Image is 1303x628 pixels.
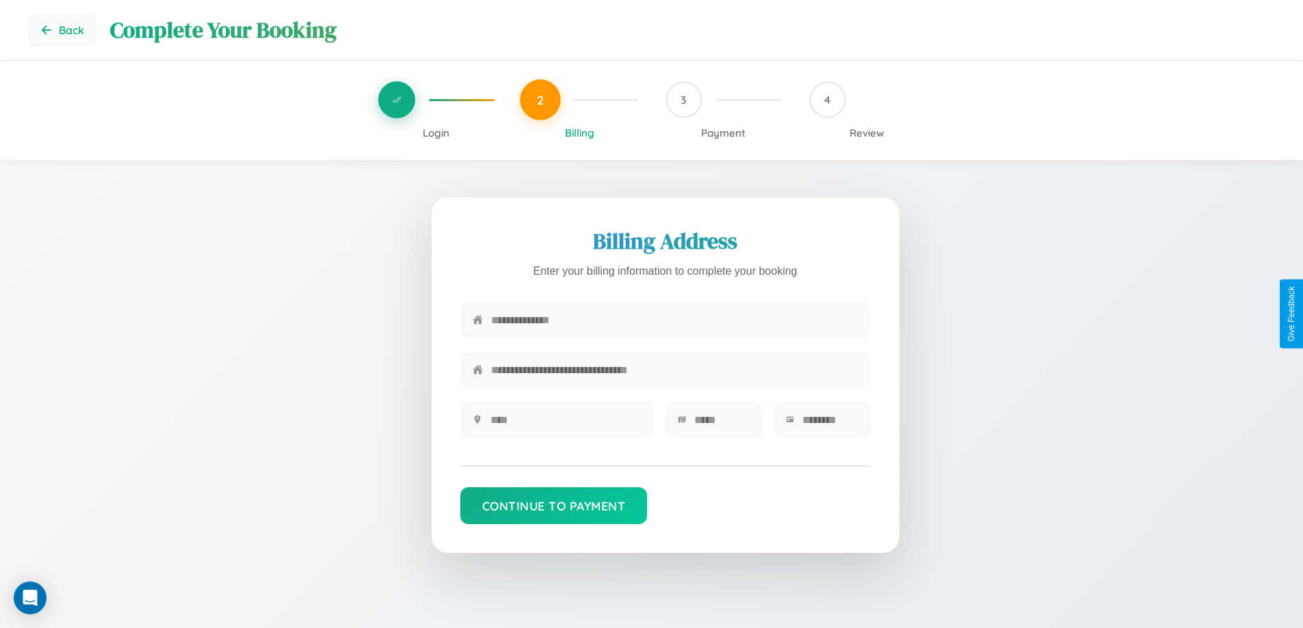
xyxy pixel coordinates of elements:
span: Review [850,126,884,139]
p: Enter your billing information to complete your booking [460,262,871,282]
span: 2 [537,92,544,107]
div: Give Feedback [1287,286,1296,342]
button: Continue to Payment [460,487,648,524]
h2: Billing Address [460,226,871,256]
button: Go back [27,14,96,46]
span: 3 [681,93,687,107]
span: Billing [565,126,594,139]
span: Login [423,126,449,139]
span: 4 [824,93,830,107]
div: Open Intercom Messenger [14,582,47,614]
h1: Complete Your Booking [110,15,1276,45]
span: Payment [701,126,746,139]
